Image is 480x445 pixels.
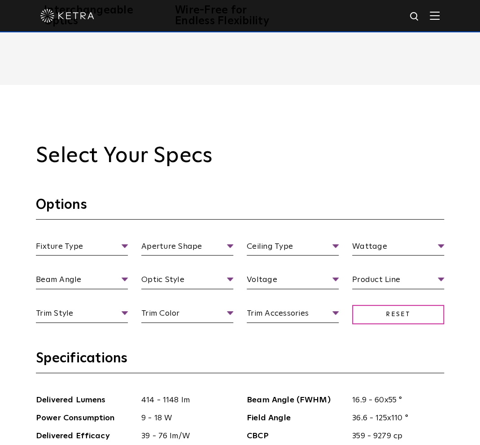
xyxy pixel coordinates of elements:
[36,412,135,425] span: Power Consumption
[247,394,345,407] span: Beam Angle (FWHM)
[247,240,339,256] span: Ceiling Type
[247,307,339,323] span: Trim Accessories
[247,273,339,289] span: Voltage
[409,11,420,22] img: search icon
[36,240,128,256] span: Fixture Type
[247,430,345,443] span: CBCP
[352,273,444,289] span: Product Line
[141,240,233,256] span: Aperture Shape
[36,196,444,220] h3: Options
[135,394,233,407] span: 414 - 1148 lm
[36,307,128,323] span: Trim Style
[135,430,233,443] span: 39 - 76 lm/W
[430,11,440,20] img: Hamburger%20Nav.svg
[247,412,345,425] span: Field Angle
[36,430,135,443] span: Delivered Efficacy
[40,9,94,22] img: ketra-logo-2019-white
[135,412,233,425] span: 9 - 18 W
[36,143,444,169] h2: Select Your Specs
[345,394,444,407] span: 16.9 - 60x55 °
[36,350,444,373] h3: Specifications
[352,305,444,324] span: Reset
[345,412,444,425] span: 36.6 - 125x110 °
[141,273,233,289] span: Optic Style
[352,240,444,256] span: Wattage
[36,273,128,289] span: Beam Angle
[36,394,135,407] span: Delivered Lumens
[345,430,444,443] span: 359 - 9279 cp
[141,307,233,323] span: Trim Color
